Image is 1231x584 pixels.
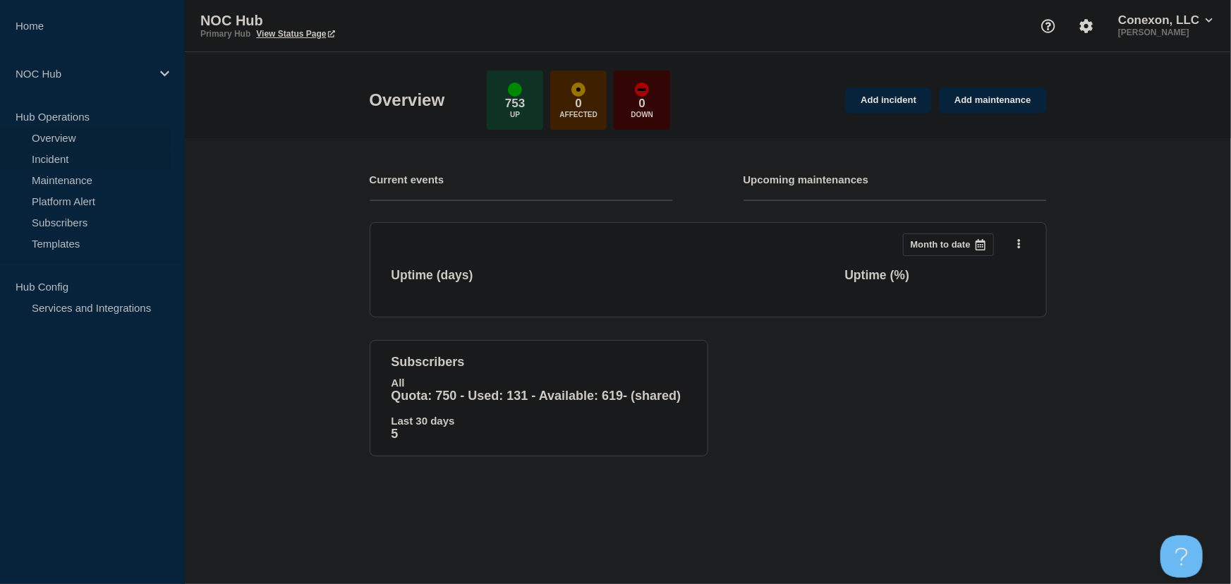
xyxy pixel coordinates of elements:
a: Add incident [845,87,932,114]
p: Last 30 days [392,415,686,427]
p: Month to date [911,239,971,250]
p: NOC Hub [16,68,151,80]
p: Primary Hub [200,29,250,39]
p: 5 [392,427,686,442]
p: Up [510,111,520,118]
div: down [635,83,649,97]
p: 0 [576,97,582,111]
button: Account settings [1072,11,1101,41]
button: Month to date [903,233,994,256]
div: affected [571,83,586,97]
p: NOC Hub [200,13,483,29]
a: View Status Page [256,29,334,39]
p: All [392,377,686,389]
p: Affected [560,111,598,118]
h3: Uptime ( % ) [845,268,1025,283]
p: 753 [505,97,525,111]
h4: Current events [370,174,444,185]
a: Add maintenance [939,87,1046,114]
iframe: Help Scout Beacon - Open [1160,535,1203,578]
h4: subscribers [392,355,686,370]
h4: Upcoming maintenances [744,174,869,185]
p: [PERSON_NAME] [1115,28,1215,37]
button: Conexon, LLC [1115,13,1215,28]
span: Quota: 750 - Used: 131 - Available: 619 - (shared) [392,389,681,403]
div: up [508,83,522,97]
button: Support [1033,11,1063,41]
h1: Overview [370,90,445,110]
p: Down [631,111,653,118]
h3: Uptime ( days ) [392,268,571,283]
p: 0 [639,97,645,111]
